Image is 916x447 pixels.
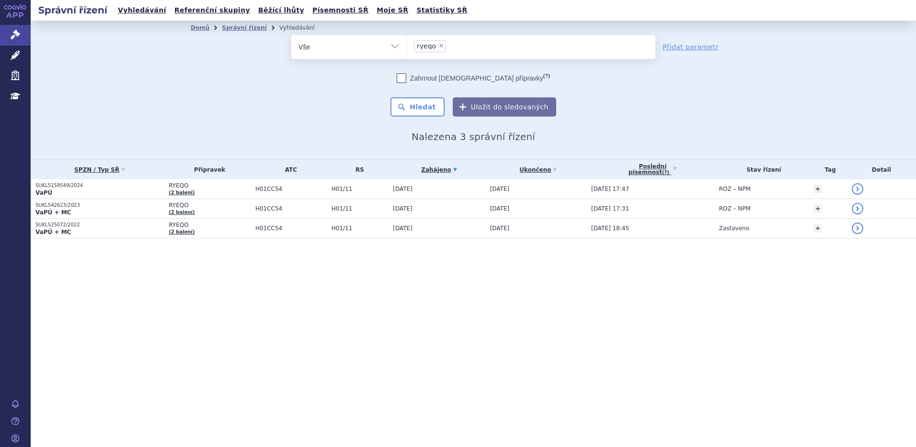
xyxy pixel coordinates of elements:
[327,160,388,179] th: RS
[393,186,412,192] span: [DATE]
[169,182,251,189] span: RYEQO
[663,42,719,52] a: Přidat parametr
[390,97,445,117] button: Hledat
[852,183,863,195] a: detail
[169,190,195,195] a: (2 balení)
[417,43,436,49] span: ryeqo
[191,24,209,31] a: Domů
[591,186,629,192] span: [DATE] 17:47
[172,4,253,17] a: Referenční skupiny
[332,225,388,232] span: H01/11
[222,24,267,31] a: Správní řízení
[813,224,822,233] a: +
[852,223,863,234] a: detail
[169,222,251,228] span: RYEQO
[255,205,327,212] span: H01CC54
[35,209,71,216] strong: VaPÚ + MC
[35,163,164,176] a: SPZN / Typ SŘ
[115,4,169,17] a: Vyhledávání
[490,225,510,232] span: [DATE]
[169,202,251,209] span: RYEQO
[809,160,847,179] th: Tag
[438,43,444,48] span: ×
[813,185,822,193] a: +
[309,4,371,17] a: Písemnosti SŘ
[453,97,556,117] button: Uložit do sledovaných
[413,4,470,17] a: Statistiky SŘ
[543,73,550,79] abbr: (?)
[490,163,586,176] a: Ukončeno
[393,225,412,232] span: [DATE]
[449,40,454,52] input: ryeqo
[332,186,388,192] span: H01/11
[412,131,535,142] span: Nalezena 3 správní řízení
[35,189,52,196] strong: VaPÚ
[164,160,251,179] th: Přípravek
[35,222,164,228] p: SUKLS25072/2022
[397,73,550,83] label: Zahrnout [DEMOGRAPHIC_DATA] přípravky
[35,202,164,209] p: SUKLS42623/2023
[169,210,195,215] a: (2 balení)
[591,225,629,232] span: [DATE] 18:45
[393,205,412,212] span: [DATE]
[279,21,327,35] li: Vyhledávání
[852,203,863,214] a: detail
[813,204,822,213] a: +
[719,205,751,212] span: ROZ – NPM
[35,182,164,189] p: SUKLS159549/2024
[374,4,411,17] a: Moje SŘ
[35,229,71,235] strong: VaPÚ + MC
[719,186,751,192] span: ROZ – NPM
[719,225,749,232] span: Zastaveno
[662,170,669,176] abbr: (?)
[714,160,809,179] th: Stav řízení
[255,4,307,17] a: Běžící lhůty
[255,186,327,192] span: H01CC54
[251,160,327,179] th: ATC
[490,205,510,212] span: [DATE]
[490,186,510,192] span: [DATE]
[31,3,115,17] h2: Správní řízení
[393,163,485,176] a: Zahájeno
[847,160,916,179] th: Detail
[591,160,714,179] a: Poslednípísemnost(?)
[332,205,388,212] span: H01/11
[591,205,629,212] span: [DATE] 17:31
[255,225,327,232] span: H01CC54
[169,229,195,235] a: (2 balení)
